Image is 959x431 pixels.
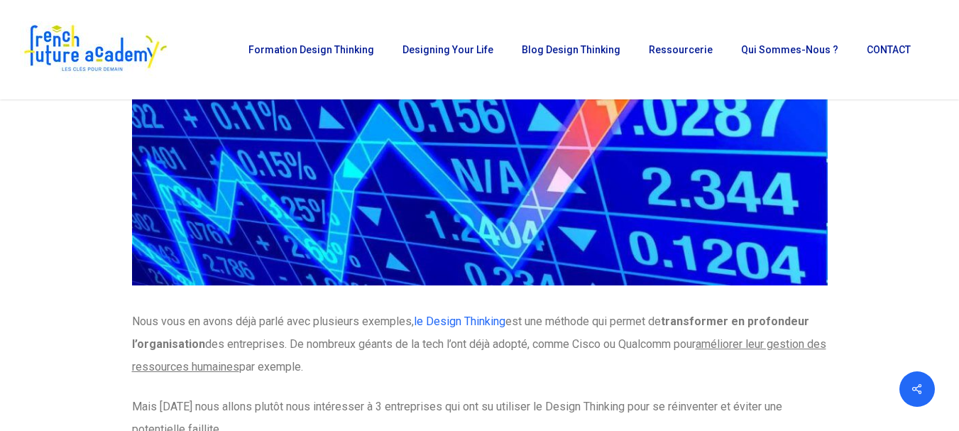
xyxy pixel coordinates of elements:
[414,315,505,328] a: le Design Thinking
[248,44,374,55] span: Formation Design Thinking
[402,44,493,55] span: Designing Your Life
[20,21,170,78] img: French Future Academy
[860,45,918,55] a: CONTACT
[132,310,828,395] p: Nous vous en avons déjà parlé avec plusieurs exemples, est une méthode qui permet de des entrepri...
[867,44,911,55] span: CONTACT
[241,45,381,55] a: Formation Design Thinking
[649,44,713,55] span: Ressourcerie
[395,45,500,55] a: Designing Your Life
[734,45,845,55] a: Qui sommes-nous ?
[522,44,620,55] span: Blog Design Thinking
[515,45,628,55] a: Blog Design Thinking
[741,44,838,55] span: Qui sommes-nous ?
[642,45,720,55] a: Ressourcerie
